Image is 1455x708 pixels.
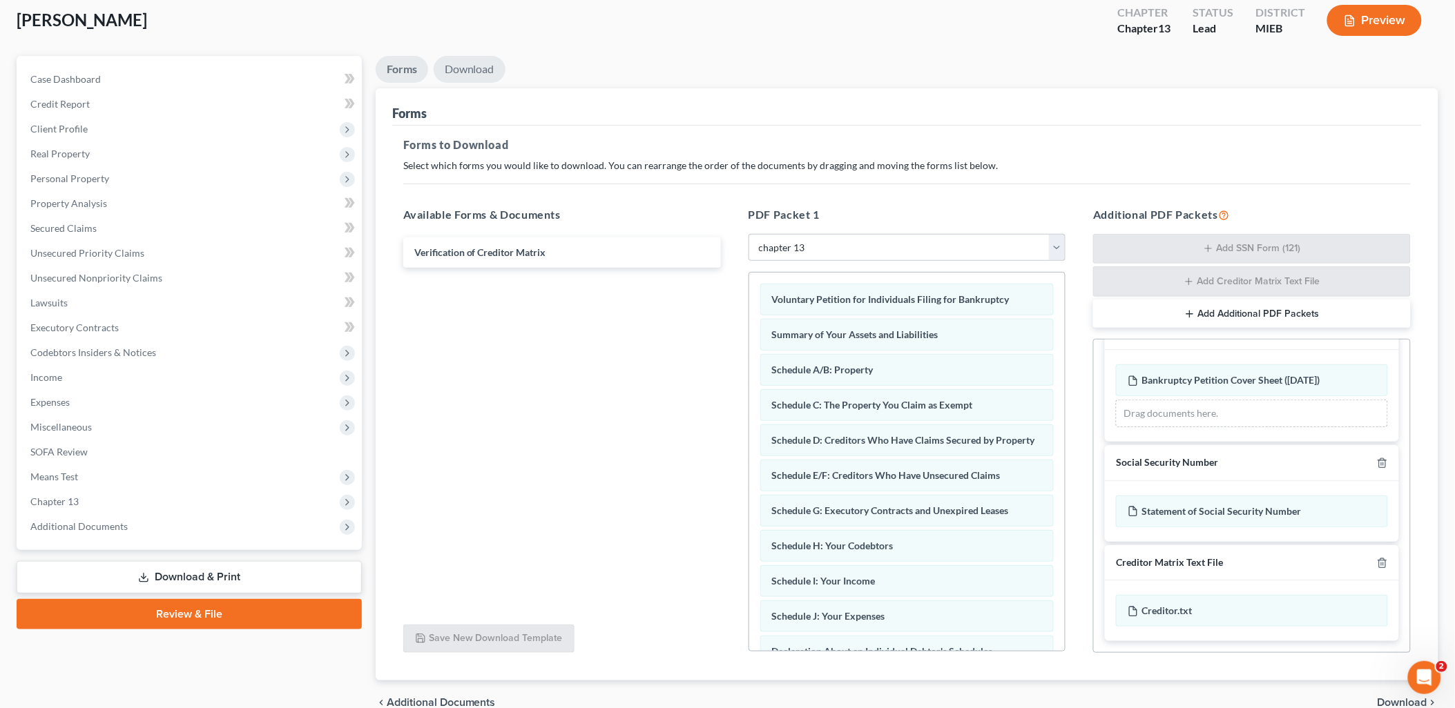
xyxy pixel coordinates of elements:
span: Schedule A/B: Property [772,364,874,375]
span: Personal Property [30,173,109,184]
span: [PERSON_NAME] [17,10,147,30]
a: Secured Claims [19,216,362,241]
div: Status [1193,5,1233,21]
a: Download [434,56,505,83]
div: Chapter [1117,5,1170,21]
a: Case Dashboard [19,67,362,92]
span: 2 [1436,661,1447,672]
span: Expenses [30,396,70,408]
span: Secured Claims [30,222,97,234]
span: Additional Documents [387,697,496,708]
a: Unsecured Priority Claims [19,241,362,266]
a: Property Analysis [19,191,362,216]
span: Property Analysis [30,197,107,209]
a: Forms [376,56,428,83]
i: chevron_right [1427,697,1438,708]
span: Case Dashboard [30,73,101,85]
a: Lawsuits [19,291,362,315]
span: Codebtors Insiders & Notices [30,346,156,358]
p: Select which forms you would like to download. You can rearrange the order of the documents by dr... [403,159,1411,173]
span: Schedule D: Creditors Who Have Claims Secured by Property [772,434,1035,446]
span: Real Property [30,148,90,159]
div: Chapter [1117,21,1170,37]
span: Means Test [30,471,78,482]
div: Creditor Matrix Text File [1116,556,1223,569]
span: Download [1378,697,1427,708]
button: Download chevron_right [1378,697,1438,708]
a: Download & Print [17,561,362,593]
button: Save New Download Template [403,625,575,653]
span: Additional Documents [30,520,128,532]
span: Unsecured Nonpriority Claims [30,272,162,284]
button: Add SSN Form (121) [1093,234,1411,264]
span: Bankruptcy Petition Cover Sheet ([DATE]) [1141,374,1320,386]
span: Schedule I: Your Income [772,575,876,587]
span: Credit Report [30,98,90,110]
div: Forms [392,105,427,121]
span: Schedule H: Your Codebtors [772,540,894,551]
span: Schedule C: The Property You Claim as Exempt [772,399,973,411]
div: Lead [1193,21,1233,37]
a: Review & File [17,599,362,629]
span: Voluntary Petition for Individuals Filing for Bankruptcy [772,293,1010,305]
div: Drag documents here. [1116,400,1388,427]
h5: Additional PDF Packets [1093,206,1411,223]
span: Schedule E/F: Creditors Who Have Unsecured Claims [772,469,1001,481]
span: Unsecured Priority Claims [30,247,144,259]
button: Add Creditor Matrix Text File [1093,266,1411,297]
span: Declaration About an Individual Debtor's Schedules [772,645,993,657]
a: chevron_left Additional Documents [376,697,496,708]
span: 13 [1158,21,1170,35]
span: Summary of Your Assets and Liabilities [772,328,938,340]
div: Creditor.txt [1116,595,1388,627]
span: Chapter 13 [30,495,79,507]
a: Credit Report [19,92,362,117]
div: MIEB [1255,21,1305,37]
span: Verification of Creditor Matrix [414,246,546,258]
div: District [1255,5,1305,21]
span: Schedule J: Your Expenses [772,610,885,622]
span: Schedule G: Executory Contracts and Unexpired Leases [772,504,1009,516]
span: SOFA Review [30,446,88,458]
button: Preview [1327,5,1422,36]
h5: PDF Packet 1 [749,206,1066,223]
a: Executory Contracts [19,315,362,340]
a: Unsecured Nonpriority Claims [19,266,362,291]
span: Income [30,371,62,383]
iframe: Intercom live chat [1408,661,1441,694]
span: Miscellaneous [30,421,92,433]
div: Statement of Social Security Number [1116,495,1388,527]
span: Executory Contracts [30,322,119,333]
button: Add Additional PDF Packets [1093,299,1411,328]
h5: Available Forms & Documents [403,206,721,223]
div: Social Security Number [1116,456,1218,469]
i: chevron_left [376,697,387,708]
h5: Forms to Download [403,137,1411,153]
a: SOFA Review [19,440,362,464]
span: Client Profile [30,123,88,135]
span: Lawsuits [30,297,68,308]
